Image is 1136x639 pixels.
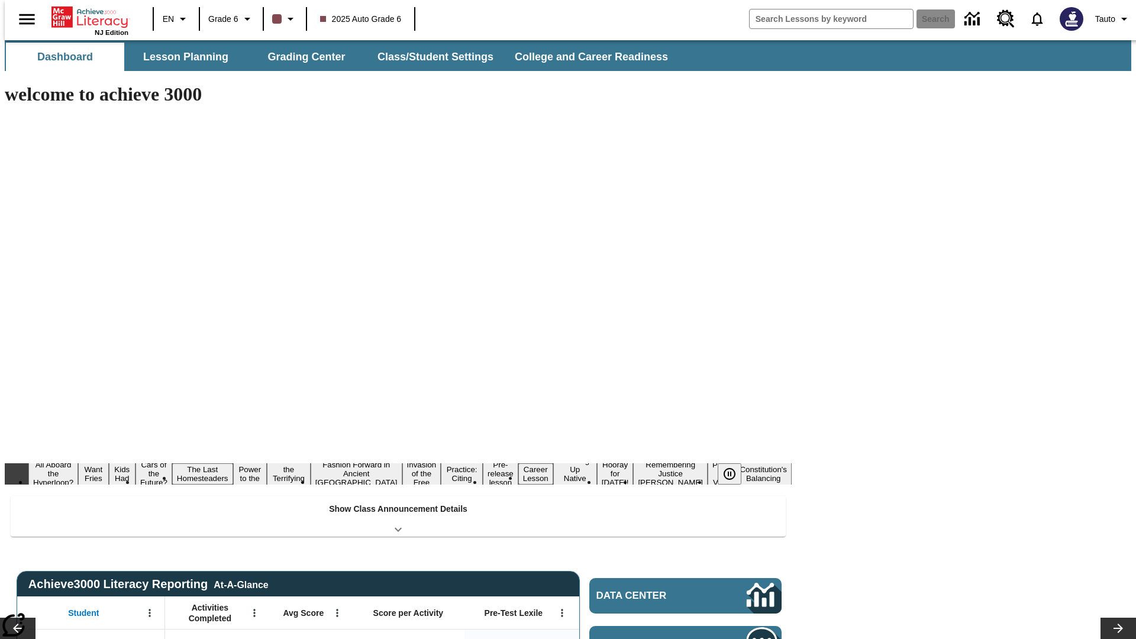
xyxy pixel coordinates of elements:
span: Pre-Test Lexile [485,608,543,618]
button: Profile/Settings [1090,8,1136,30]
input: search field [750,9,913,28]
img: Avatar [1060,7,1083,31]
h1: welcome to achieve 3000 [5,83,792,105]
span: EN [163,13,174,25]
a: Data Center [589,578,782,614]
button: Grade: Grade 6, Select a grade [204,8,259,30]
button: Open side menu [9,2,44,37]
button: Slide 1 All Aboard the Hyperloop? [28,459,78,489]
button: Slide 14 Hooray for Constitution Day! [597,459,634,489]
button: Slide 9 The Invasion of the Free CD [402,450,441,498]
a: Resource Center, Will open in new tab [990,3,1022,35]
span: Score per Activity [373,608,444,618]
button: Slide 13 Cooking Up Native Traditions [553,454,597,493]
button: Slide 5 The Last Homesteaders [172,463,233,485]
button: Pause [718,463,741,485]
div: Home [51,4,128,36]
button: Slide 11 Pre-release lesson [483,459,518,489]
button: Open Menu [553,604,571,622]
button: Language: EN, Select a language [157,8,195,30]
button: Slide 2 Do You Want Fries With That? [78,446,108,502]
a: Home [51,5,128,29]
span: NJ Edition [95,29,128,36]
button: Slide 10 Mixed Practice: Citing Evidence [441,454,483,493]
span: Achieve3000 Literacy Reporting [28,577,269,591]
button: Lesson carousel, Next [1100,618,1136,639]
div: Show Class Announcement Details [11,496,786,537]
div: Pause [718,463,753,485]
div: At-A-Glance [214,577,268,590]
button: Lesson Planning [127,43,245,71]
div: SubNavbar [5,43,679,71]
span: Activities Completed [171,602,249,624]
button: Slide 4 Cars of the Future? [135,459,172,489]
button: Class/Student Settings [368,43,503,71]
button: College and Career Readiness [505,43,677,71]
div: SubNavbar [5,40,1131,71]
button: Class color is dark brown. Change class color [267,8,302,30]
span: Student [68,608,99,618]
button: Dashboard [6,43,124,71]
button: Slide 7 Attack of the Terrifying Tomatoes [267,454,311,493]
button: Slide 8 Fashion Forward in Ancient Rome [311,459,402,489]
button: Grading Center [247,43,366,71]
button: Slide 17 The Constitution's Balancing Act [735,454,792,493]
span: Grade 6 [208,13,238,25]
button: Slide 16 Point of View [708,459,735,489]
button: Select a new avatar [1053,4,1090,34]
span: Tauto [1095,13,1115,25]
button: Open Menu [328,604,346,622]
button: Slide 12 Career Lesson [518,463,553,485]
button: Slide 3 Dirty Jobs Kids Had To Do [109,446,135,502]
span: Data Center [596,590,707,602]
span: Avg Score [283,608,324,618]
a: Data Center [957,3,990,35]
button: Slide 6 Solar Power to the People [233,454,267,493]
button: Open Menu [246,604,263,622]
span: 2025 Auto Grade 6 [320,13,402,25]
p: Show Class Announcement Details [329,503,467,515]
button: Open Menu [141,604,159,622]
a: Notifications [1022,4,1053,34]
button: Slide 15 Remembering Justice O'Connor [633,459,708,489]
